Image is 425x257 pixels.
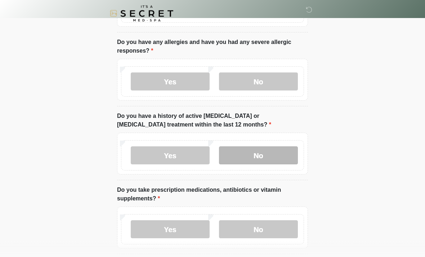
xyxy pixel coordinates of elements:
[219,147,298,165] label: No
[219,73,298,91] label: No
[131,147,210,165] label: Yes
[117,186,308,203] label: Do you take prescription medications, antibiotics or vitamin supplements?
[117,38,308,56] label: Do you have any allergies and have you had any severe allergic responses?
[219,221,298,239] label: No
[131,73,210,91] label: Yes
[117,112,308,129] label: Do you have a history of active [MEDICAL_DATA] or [MEDICAL_DATA] treatment within the last 12 mon...
[110,5,173,22] img: It's A Secret Med Spa Logo
[131,221,210,239] label: Yes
